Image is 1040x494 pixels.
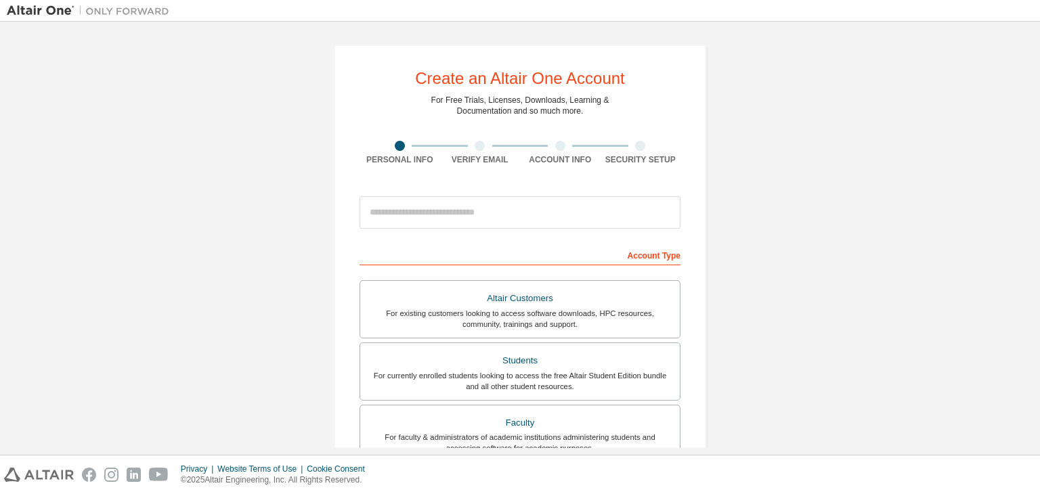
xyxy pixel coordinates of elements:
[82,468,96,482] img: facebook.svg
[360,154,440,165] div: Personal Info
[368,289,672,308] div: Altair Customers
[415,70,625,87] div: Create an Altair One Account
[520,154,601,165] div: Account Info
[440,154,521,165] div: Verify Email
[104,468,118,482] img: instagram.svg
[7,4,176,18] img: Altair One
[4,468,74,482] img: altair_logo.svg
[149,468,169,482] img: youtube.svg
[181,474,373,486] p: © 2025 Altair Engineering, Inc. All Rights Reserved.
[431,95,609,116] div: For Free Trials, Licenses, Downloads, Learning & Documentation and so much more.
[127,468,141,482] img: linkedin.svg
[368,432,672,453] div: For faculty & administrators of academic institutions administering students and accessing softwa...
[368,308,672,330] div: For existing customers looking to access software downloads, HPC resources, community, trainings ...
[368,413,672,432] div: Faculty
[601,154,681,165] div: Security Setup
[368,370,672,392] div: For currently enrolled students looking to access the free Altair Student Edition bundle and all ...
[181,464,217,474] div: Privacy
[368,351,672,370] div: Students
[307,464,372,474] div: Cookie Consent
[360,244,680,265] div: Account Type
[217,464,307,474] div: Website Terms of Use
